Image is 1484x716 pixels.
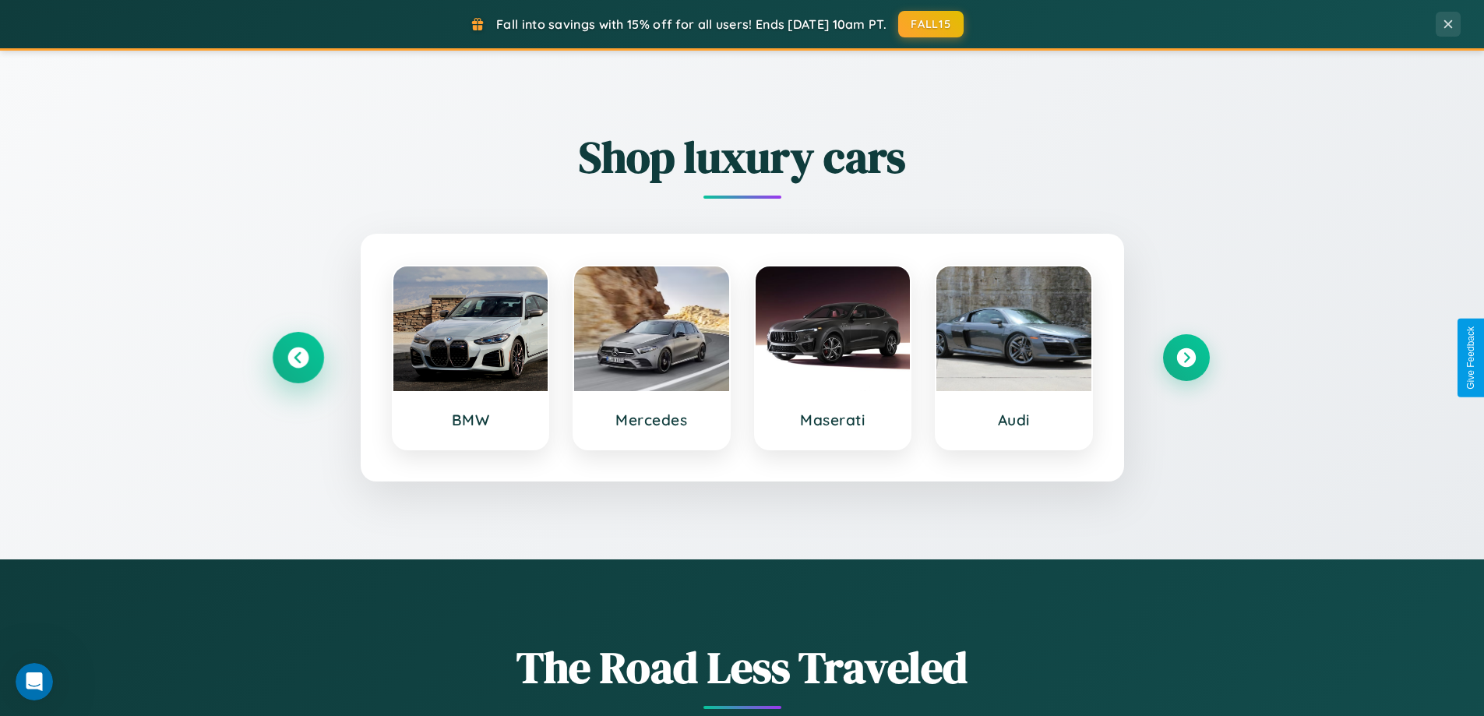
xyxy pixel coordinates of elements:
[275,127,1210,187] h2: Shop luxury cars
[275,637,1210,697] h1: The Road Less Traveled
[496,16,887,32] span: Fall into savings with 15% off for all users! Ends [DATE] 10am PT.
[771,411,895,429] h3: Maserati
[1465,326,1476,390] div: Give Feedback
[590,411,714,429] h3: Mercedes
[409,411,533,429] h3: BMW
[952,411,1076,429] h3: Audi
[16,663,53,700] iframe: Intercom live chat
[898,11,964,37] button: FALL15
